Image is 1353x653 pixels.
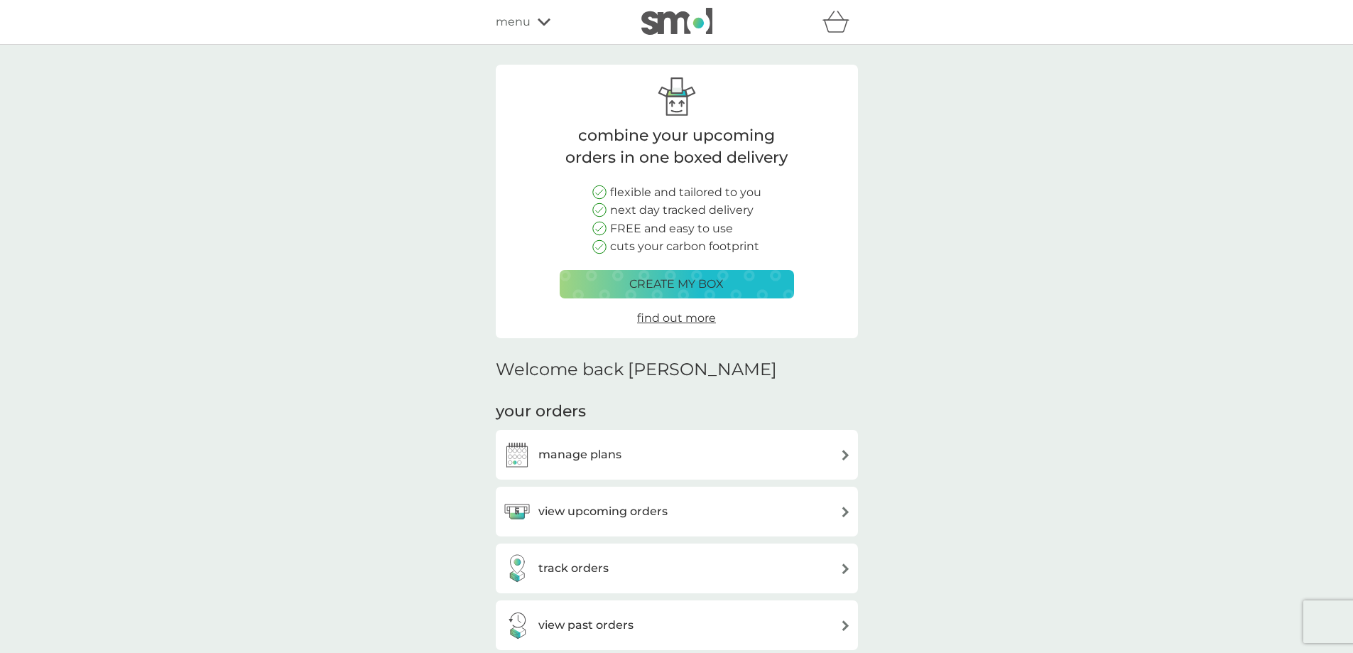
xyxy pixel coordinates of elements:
p: next day tracked delivery [610,201,754,220]
p: create my box [629,275,724,293]
img: arrow right [840,563,851,574]
h3: manage plans [538,446,621,464]
h3: view upcoming orders [538,502,668,521]
img: arrow right [840,450,851,460]
h2: Welcome back [PERSON_NAME] [496,360,777,380]
p: FREE and easy to use [610,220,733,238]
span: find out more [637,311,716,325]
a: find out more [637,309,716,328]
span: menu [496,13,531,31]
button: create my box [560,270,794,298]
h3: view past orders [538,616,634,635]
p: cuts your carbon footprint [610,237,759,256]
img: arrow right [840,507,851,517]
p: flexible and tailored to you [610,183,761,202]
img: smol [641,8,712,35]
h3: track orders [538,559,609,578]
p: combine your upcoming orders in one boxed delivery [560,125,794,169]
h3: your orders [496,401,586,423]
div: basket [822,8,858,36]
img: arrow right [840,620,851,631]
